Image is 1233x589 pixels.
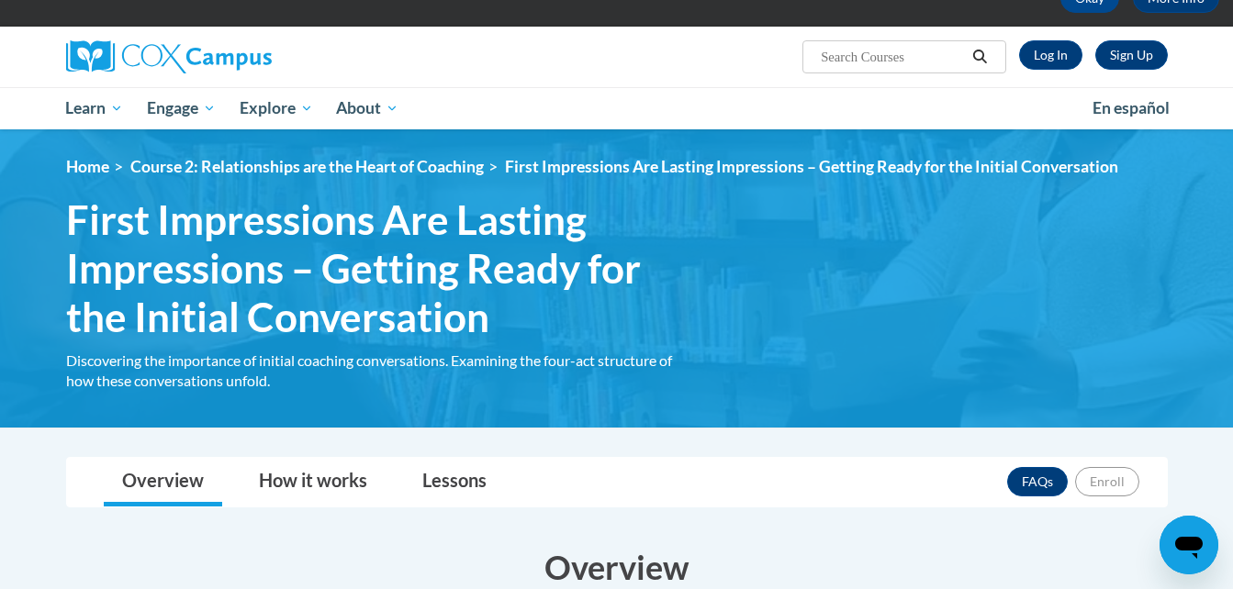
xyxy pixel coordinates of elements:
a: Overview [104,458,222,506]
span: Explore [240,97,313,119]
iframe: Button to launch messaging window [1160,516,1218,574]
a: En español [1081,89,1182,128]
a: Course 2: Relationships are the Heart of Coaching [130,157,484,176]
button: Enroll [1075,467,1139,496]
a: Register [1095,40,1168,70]
a: Explore [228,87,325,129]
img: Cox Campus [66,40,272,73]
span: About [336,97,398,119]
span: Learn [65,97,123,119]
a: Cox Campus [66,40,415,73]
span: En español [1093,98,1170,117]
div: Main menu [39,87,1195,129]
a: Engage [135,87,228,129]
a: Home [66,157,109,176]
a: FAQs [1007,467,1068,496]
a: About [324,87,410,129]
a: Log In [1019,40,1082,70]
span: First Impressions Are Lasting Impressions – Getting Ready for the Initial Conversation [66,195,700,340]
a: Lessons [404,458,505,506]
a: How it works [241,458,386,506]
div: Discovering the importance of initial coaching conversations. Examining the four-act structure of... [66,350,700,391]
input: Search Courses [819,46,966,68]
span: First Impressions Are Lasting Impressions – Getting Ready for the Initial Conversation [505,157,1118,176]
button: Search [966,46,993,68]
a: Learn [54,87,136,129]
span: Engage [147,97,216,119]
